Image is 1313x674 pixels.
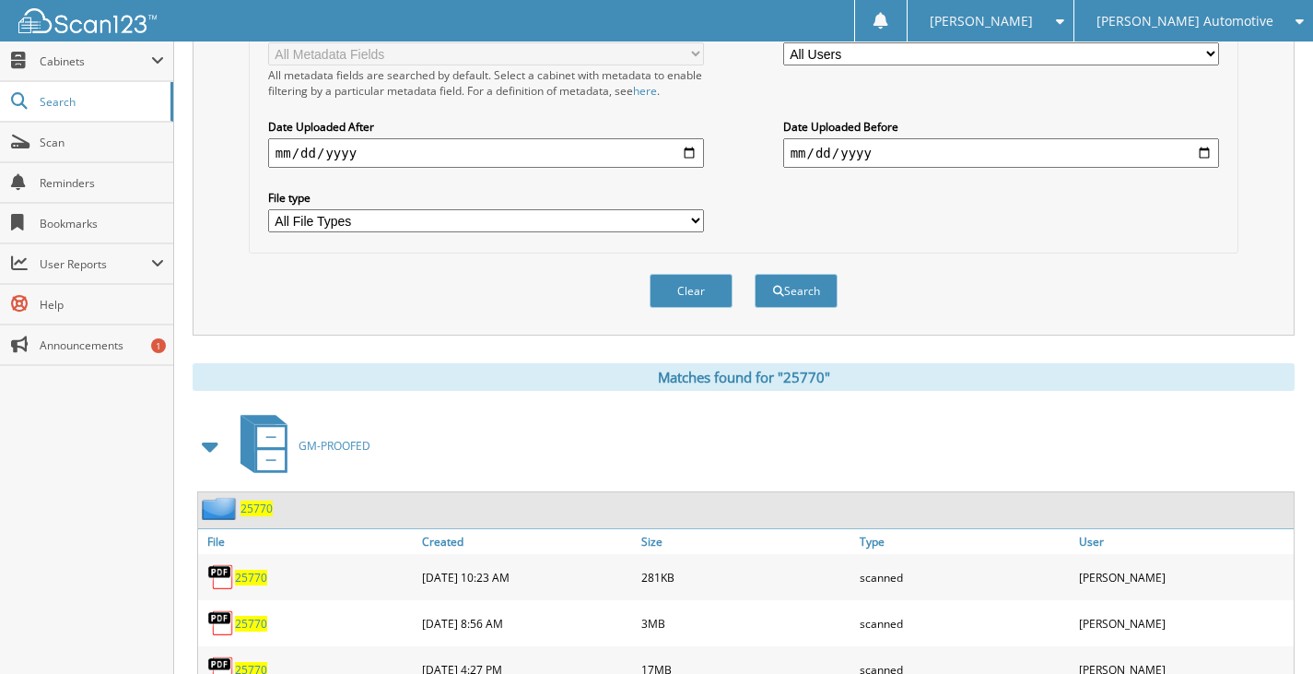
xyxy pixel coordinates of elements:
label: Date Uploaded Before [783,119,1220,135]
div: Matches found for "25770" [193,363,1295,391]
a: User [1074,529,1294,554]
a: 25770 [235,616,267,632]
div: 1 [151,338,166,353]
span: GM-PROOFED [299,438,370,454]
button: Clear [650,274,733,308]
div: scanned [855,605,1074,642]
div: [DATE] 10:23 AM [417,559,637,596]
img: PDF.png [207,563,235,591]
div: scanned [855,559,1074,596]
img: folder2.png [202,497,240,520]
span: Search [40,94,161,110]
label: File type [268,190,705,206]
div: All metadata fields are searched by default. Select a cabinet with metadata to enable filtering b... [268,67,705,99]
a: Type [855,529,1074,554]
a: 25770 [240,501,273,516]
span: Cabinets [40,53,151,69]
div: [PERSON_NAME] [1074,559,1294,596]
span: Bookmarks [40,216,164,231]
span: Announcements [40,337,164,353]
div: 3MB [637,605,856,642]
a: GM-PROOFED [229,409,370,482]
a: 25770 [235,570,267,585]
span: Help [40,297,164,313]
input: start [268,138,705,168]
span: User Reports [40,256,151,272]
div: [PERSON_NAME] [1074,605,1294,642]
span: Scan [40,135,164,150]
input: end [783,138,1220,168]
img: PDF.png [207,609,235,637]
div: [DATE] 8:56 AM [417,605,637,642]
span: [PERSON_NAME] Automotive [1096,16,1273,27]
a: here [633,83,657,99]
a: File [198,529,417,554]
button: Search [755,274,838,308]
a: Size [637,529,856,554]
span: [PERSON_NAME] [930,16,1033,27]
span: Reminders [40,175,164,191]
div: 281KB [637,559,856,596]
label: Date Uploaded After [268,119,705,135]
img: scan123-logo-white.svg [18,8,157,33]
a: Created [417,529,637,554]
